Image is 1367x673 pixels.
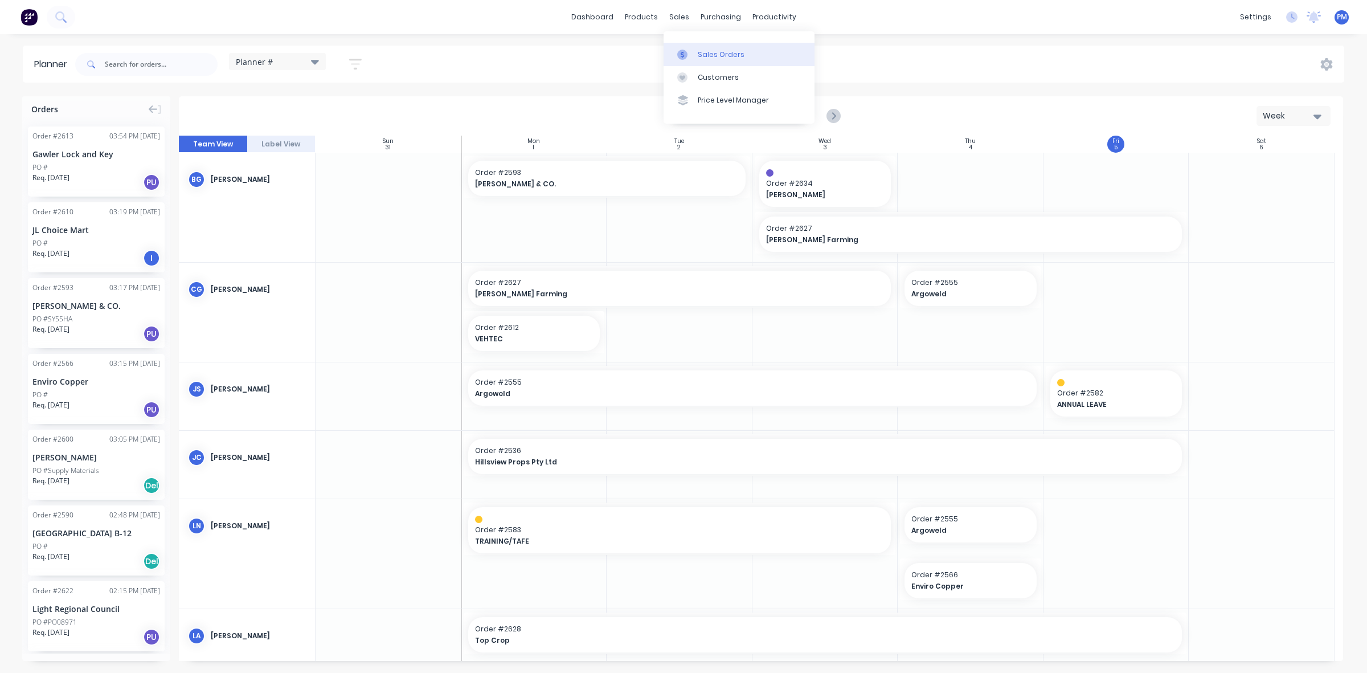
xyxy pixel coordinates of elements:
[21,9,38,26] img: Factory
[32,376,160,388] div: Enviro Copper
[143,477,160,494] div: Del
[1257,106,1331,126] button: Week
[109,283,160,293] div: 03:17 PM [DATE]
[31,103,58,115] span: Orders
[34,58,73,71] div: Planner
[1259,145,1263,150] div: 6
[211,174,306,185] div: [PERSON_NAME]
[211,521,306,531] div: [PERSON_NAME]
[188,517,205,535] div: LN
[911,278,1030,288] span: Order # 2555
[236,56,273,68] span: Planner #
[475,323,594,333] span: Order # 2612
[32,400,69,410] span: Req. [DATE]
[698,50,744,60] div: Sales Orders
[32,131,73,141] div: Order # 2613
[1112,138,1119,145] div: Fri
[32,300,160,312] div: [PERSON_NAME] & CO.
[911,570,1030,580] span: Order # 2566
[32,603,160,615] div: Light Regional Council
[32,617,77,627] div: PO #PO08971
[188,381,205,398] div: JS
[664,9,695,26] div: sales
[969,145,972,150] div: 4
[105,53,218,76] input: Search for orders...
[188,627,205,645] div: LA
[32,324,69,335] span: Req. [DATE]
[109,131,160,141] div: 03:54 PM [DATE]
[677,145,681,150] div: 2
[211,452,306,463] div: [PERSON_NAME]
[1337,12,1347,22] span: PM
[965,138,976,145] div: Thu
[32,238,48,248] div: PO #
[109,358,160,369] div: 03:15 PM [DATE]
[695,9,747,26] div: purchasing
[911,581,1018,592] span: Enviro Copper
[664,89,815,112] a: Price Level Manager
[109,434,160,444] div: 03:05 PM [DATE]
[109,586,160,596] div: 02:15 PM [DATE]
[32,314,72,324] div: PO #SY55HA
[32,248,69,259] span: Req. [DATE]
[143,629,160,646] div: PU
[32,358,73,369] div: Order # 2566
[32,552,69,562] span: Req. [DATE]
[566,9,619,26] a: dashboard
[32,162,48,173] div: PO #
[766,223,1176,234] span: Order # 2627
[475,635,1106,646] span: Top Crop
[143,250,160,267] div: I
[188,281,205,298] div: CG
[32,148,160,160] div: Gawler Lock and Key
[823,145,827,150] div: 3
[911,289,1018,299] span: Argoweld
[818,138,831,145] div: Wed
[211,631,306,641] div: [PERSON_NAME]
[475,289,844,299] span: [PERSON_NAME] Farming
[475,168,739,178] span: Order # 2593
[32,224,160,236] div: JL Choice Mart
[475,536,844,546] span: TRAINING/TAFE
[475,624,1176,634] span: Order # 2628
[32,586,73,596] div: Order # 2622
[32,283,73,293] div: Order # 2593
[475,334,582,344] span: VEHTEC
[32,627,69,638] span: Req. [DATE]
[383,138,394,145] div: Sun
[211,384,306,394] div: [PERSON_NAME]
[1057,399,1164,410] span: ANNUAL LEAVE
[179,136,247,153] button: Team View
[32,541,48,552] div: PO #
[475,278,885,288] span: Order # 2627
[32,451,160,463] div: [PERSON_NAME]
[475,389,975,399] span: Argoweld
[188,171,205,188] div: BG
[527,138,540,145] div: Mon
[32,390,48,400] div: PO #
[32,476,69,486] span: Req. [DATE]
[475,377,1030,388] span: Order # 2555
[475,525,885,535] span: Order # 2583
[143,325,160,342] div: PU
[109,207,160,217] div: 03:19 PM [DATE]
[188,449,205,466] div: JC
[1257,138,1266,145] div: Sat
[766,190,873,200] span: [PERSON_NAME]
[211,284,306,295] div: [PERSON_NAME]
[1114,145,1118,150] div: 5
[664,43,815,66] a: Sales Orders
[1057,388,1176,398] span: Order # 2582
[32,173,69,183] span: Req. [DATE]
[32,527,160,539] div: [GEOGRAPHIC_DATA] B-12
[533,145,534,150] div: 1
[143,553,160,570] div: Del
[664,66,815,89] a: Customers
[32,510,73,520] div: Order # 2590
[698,95,769,105] div: Price Level Manager
[911,525,1018,536] span: Argoweld
[698,72,739,83] div: Customers
[1263,110,1315,122] div: Week
[32,434,73,444] div: Order # 2600
[475,457,1106,467] span: Hillsview Props Pty Ltd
